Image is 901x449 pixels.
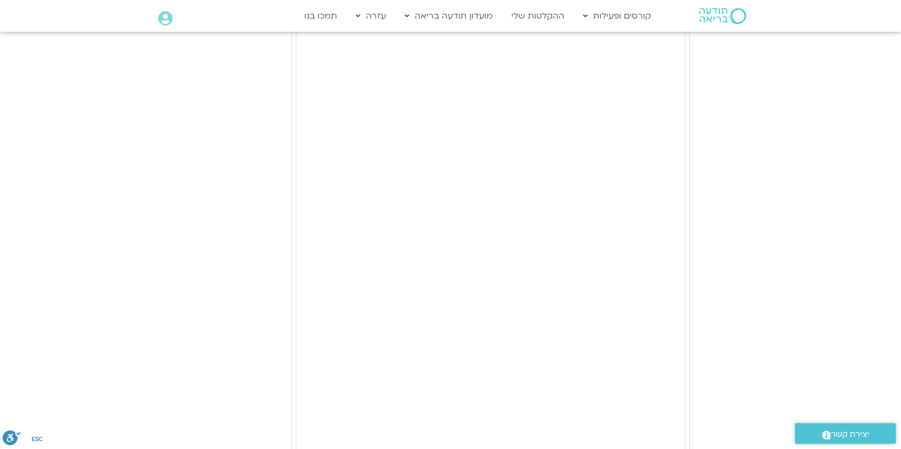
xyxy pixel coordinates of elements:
img: תודעה בריאה [699,8,746,24]
a: יצירת קשר [795,423,896,444]
a: קורסים ופעילות [578,6,656,26]
a: עזרה [350,6,391,26]
span: יצירת קשר [831,427,869,442]
a: תמכו בנו [299,6,342,26]
a: מועדון תודעה בריאה [399,6,498,26]
a: ההקלטות שלי [506,6,570,26]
